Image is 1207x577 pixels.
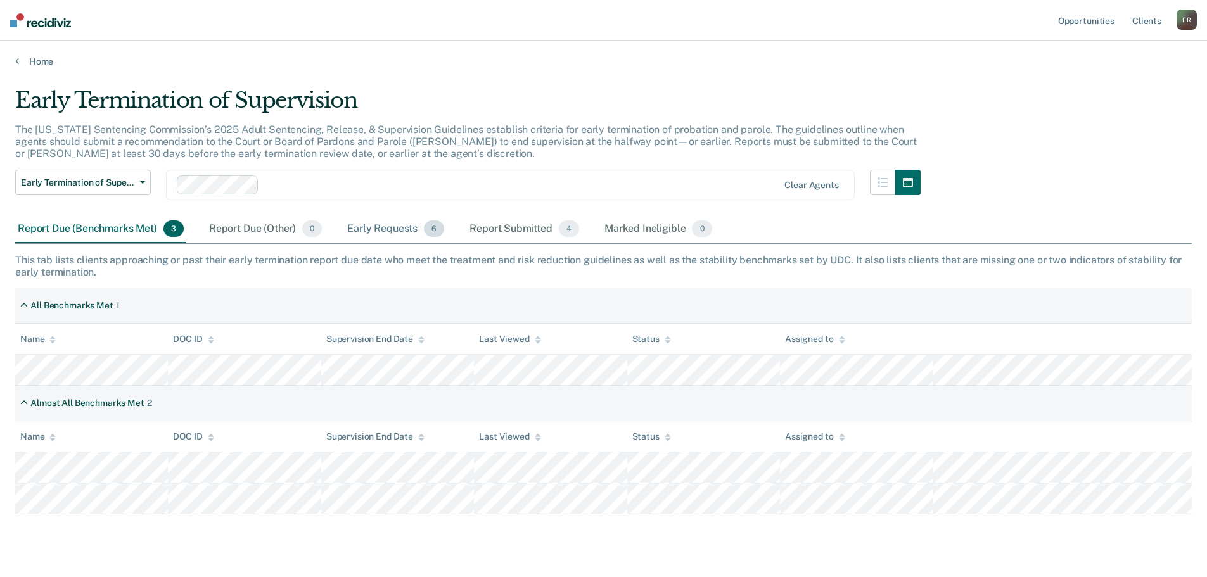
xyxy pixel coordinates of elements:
[20,431,56,442] div: Name
[345,215,447,243] div: Early Requests6
[15,170,151,195] button: Early Termination of Supervision
[326,431,425,442] div: Supervision End Date
[785,334,845,345] div: Assigned to
[21,177,135,188] span: Early Termination of Supervision
[173,431,214,442] div: DOC ID
[467,215,582,243] div: Report Submitted4
[602,215,715,243] div: Marked Ineligible0
[147,398,152,409] div: 2
[20,334,56,345] div: Name
[163,220,184,237] span: 3
[173,334,214,345] div: DOC ID
[1177,10,1197,30] div: F R
[116,300,120,311] div: 1
[632,334,671,345] div: Status
[1177,10,1197,30] button: FR
[15,56,1192,67] a: Home
[424,220,444,237] span: 6
[207,215,324,243] div: Report Due (Other)0
[479,431,540,442] div: Last Viewed
[784,180,838,191] div: Clear agents
[15,87,921,124] div: Early Termination of Supervision
[559,220,579,237] span: 4
[785,431,845,442] div: Assigned to
[15,393,157,414] div: Almost All Benchmarks Met2
[30,398,144,409] div: Almost All Benchmarks Met
[15,254,1192,278] div: This tab lists clients approaching or past their early termination report due date who meet the t...
[632,431,671,442] div: Status
[15,215,186,243] div: Report Due (Benchmarks Met)3
[326,334,425,345] div: Supervision End Date
[302,220,322,237] span: 0
[15,124,917,160] p: The [US_STATE] Sentencing Commission’s 2025 Adult Sentencing, Release, & Supervision Guidelines e...
[30,300,113,311] div: All Benchmarks Met
[479,334,540,345] div: Last Viewed
[10,13,71,27] img: Recidiviz
[692,220,712,237] span: 0
[15,295,125,316] div: All Benchmarks Met1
